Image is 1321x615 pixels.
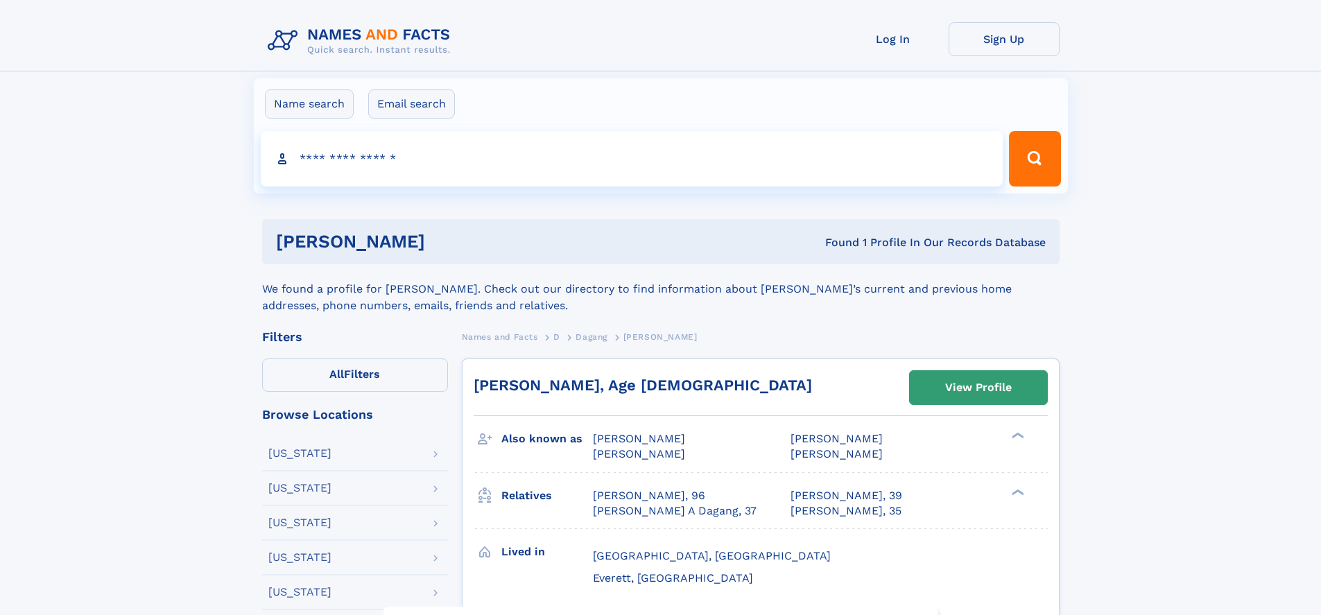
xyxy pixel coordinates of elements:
[276,233,625,250] h1: [PERSON_NAME]
[945,372,1012,404] div: View Profile
[625,235,1046,250] div: Found 1 Profile In Our Records Database
[1008,487,1025,496] div: ❯
[1009,131,1060,187] button: Search Button
[262,408,448,421] div: Browse Locations
[553,332,560,342] span: D
[462,328,538,345] a: Names and Facts
[593,447,685,460] span: [PERSON_NAME]
[262,358,448,392] label: Filters
[501,484,593,508] h3: Relatives
[576,332,607,342] span: Dagang
[501,540,593,564] h3: Lived in
[593,432,685,445] span: [PERSON_NAME]
[1008,431,1025,440] div: ❯
[261,131,1003,187] input: search input
[949,22,1060,56] a: Sign Up
[593,488,705,503] a: [PERSON_NAME], 96
[623,332,698,342] span: [PERSON_NAME]
[268,552,331,563] div: [US_STATE]
[268,587,331,598] div: [US_STATE]
[474,376,812,394] a: [PERSON_NAME], Age [DEMOGRAPHIC_DATA]
[838,22,949,56] a: Log In
[791,432,883,445] span: [PERSON_NAME]
[791,488,902,503] a: [PERSON_NAME], 39
[791,447,883,460] span: [PERSON_NAME]
[329,367,344,381] span: All
[553,328,560,345] a: D
[593,549,831,562] span: [GEOGRAPHIC_DATA], [GEOGRAPHIC_DATA]
[910,371,1047,404] a: View Profile
[262,331,448,343] div: Filters
[262,22,462,60] img: Logo Names and Facts
[265,89,354,119] label: Name search
[593,571,753,584] span: Everett, [GEOGRAPHIC_DATA]
[268,448,331,459] div: [US_STATE]
[268,517,331,528] div: [US_STATE]
[501,427,593,451] h3: Also known as
[791,503,901,519] a: [PERSON_NAME], 35
[368,89,455,119] label: Email search
[268,483,331,494] div: [US_STATE]
[576,328,607,345] a: Dagang
[593,503,757,519] a: [PERSON_NAME] A Dagang, 37
[262,264,1060,314] div: We found a profile for [PERSON_NAME]. Check out our directory to find information about [PERSON_N...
